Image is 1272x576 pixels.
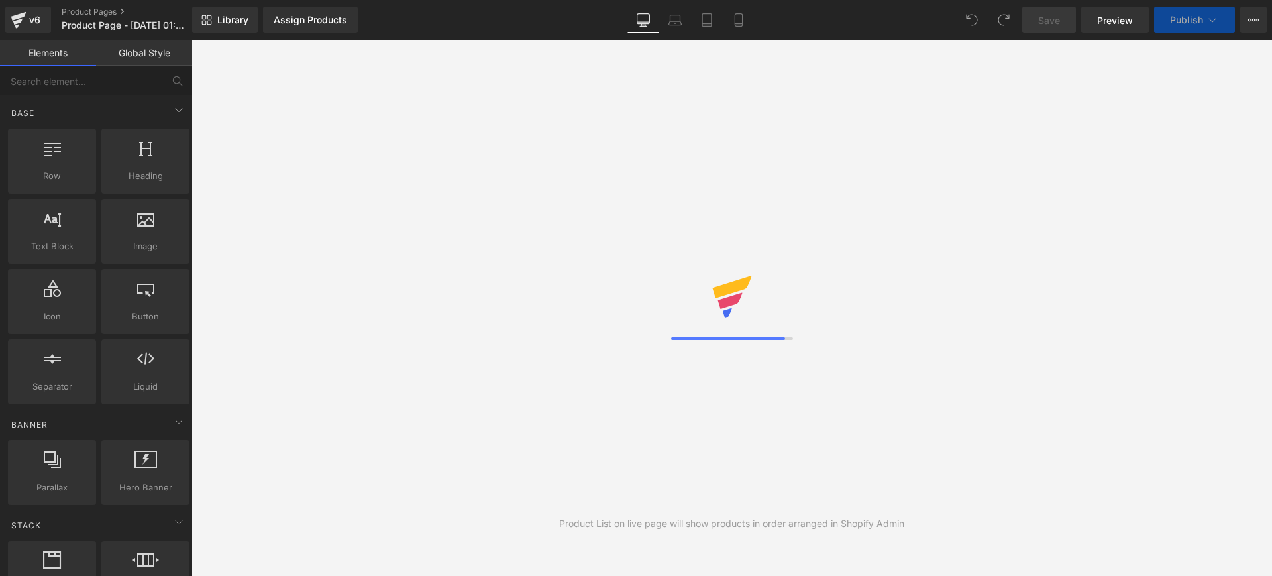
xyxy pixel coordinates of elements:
span: Save [1038,13,1060,27]
span: Row [12,169,92,183]
a: Laptop [659,7,691,33]
div: v6 [26,11,43,29]
span: Parallax [12,481,92,494]
span: Base [10,107,36,119]
button: Publish [1154,7,1235,33]
span: Preview [1097,13,1133,27]
span: Button [105,310,185,323]
a: Global Style [96,40,192,66]
span: Icon [12,310,92,323]
button: More [1240,7,1267,33]
span: Hero Banner [105,481,185,494]
a: v6 [5,7,51,33]
span: Separator [12,380,92,394]
a: Tablet [691,7,723,33]
div: Assign Products [274,15,347,25]
span: Banner [10,418,49,431]
button: Undo [959,7,985,33]
span: Image [105,239,185,253]
button: Redo [990,7,1017,33]
span: Liquid [105,380,185,394]
span: Publish [1170,15,1203,25]
div: Product List on live page will show products in order arranged in Shopify Admin [559,516,904,531]
span: Heading [105,169,185,183]
a: Preview [1081,7,1149,33]
a: Mobile [723,7,755,33]
a: Product Pages [62,7,214,17]
a: New Library [192,7,258,33]
span: Stack [10,519,42,532]
span: Library [217,14,248,26]
a: Desktop [627,7,659,33]
span: Product Page - [DATE] 01:41:30 [62,20,189,30]
span: Text Block [12,239,92,253]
